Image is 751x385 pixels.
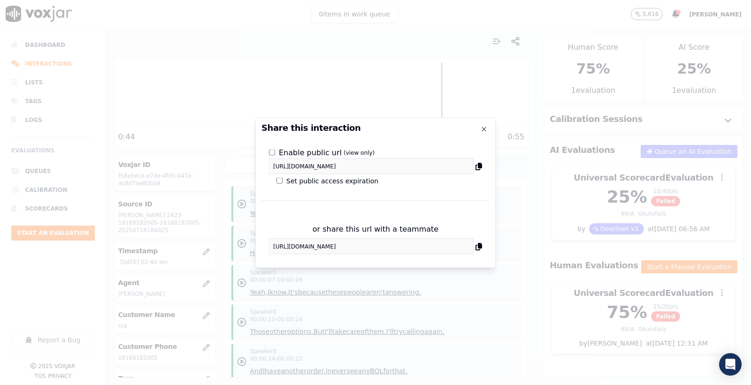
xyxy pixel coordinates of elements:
label: Set public access expiration [286,176,378,185]
div: Open Intercom Messenger [719,353,742,376]
p: or share this url with a teammate [313,223,438,234]
label: Enable public url [279,147,375,158]
h2: Share this interaction [261,123,490,132]
p: (view only) [344,149,375,156]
